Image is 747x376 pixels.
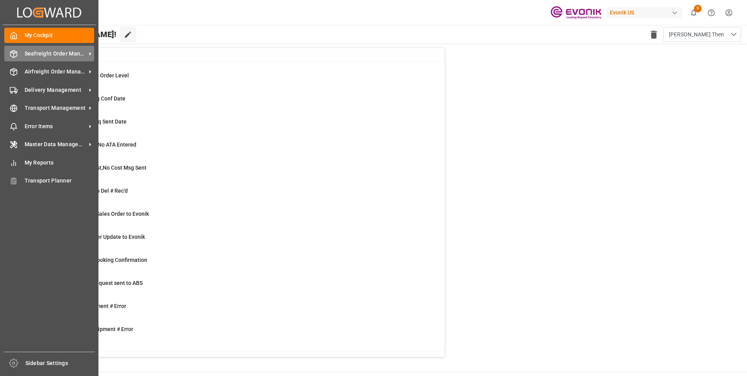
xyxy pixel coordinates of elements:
span: [PERSON_NAME] Then [669,30,724,39]
a: 26ABS: No Init Bkg Conf DateShipment [40,95,435,111]
span: ETD>3 Days Past,No Cost Msg Sent [60,165,147,171]
span: Master Data Management [25,140,86,149]
span: Pending Bkg Request sent to ABS [60,280,143,286]
a: Transport Planner [4,173,94,188]
div: Evonik US [607,7,682,18]
span: Error on Initial Sales Order to Evonik [60,211,149,217]
a: 19ETD>3 Days Past,No Cost Msg SentShipment [40,164,435,180]
button: Help Center [702,4,720,21]
span: Delivery Management [25,86,86,94]
a: 10ABS: No Bkg Req Sent DateShipment [40,118,435,134]
span: My Reports [25,159,95,167]
a: 3ETA > 10 Days , No ATA EnteredShipment [40,141,435,157]
button: Evonik US [607,5,685,20]
a: 0Error Sales Order Update to EvonikShipment [40,233,435,249]
span: Sidebar Settings [25,359,95,367]
img: Evonik-brand-mark-Deep-Purple-RGB.jpeg_1700498283.jpeg [550,6,601,20]
span: Error Sales Order Update to Evonik [60,234,145,240]
button: show 9 new notifications [685,4,702,21]
a: 0Pending Bkg Request sent to ABSShipment [40,279,435,295]
span: Hello [PERSON_NAME]! [32,27,116,42]
a: 4ETD < 3 Days,No Del # Rec'dShipment [40,187,435,203]
span: ABS: Missing Booking Confirmation [60,257,147,263]
a: 1Error on Initial Sales Order to EvonikShipment [40,210,435,226]
button: open menu [663,27,741,42]
a: My Reports [4,155,94,170]
span: Airfreight Order Management [25,68,86,76]
span: Error Items [25,122,86,131]
span: My Cockpit [25,31,95,39]
span: 9 [694,5,702,13]
a: 0Main-Leg Shipment # ErrorShipment [40,302,435,319]
a: My Cockpit [4,28,94,43]
a: 0MOT Missing at Order LevelSales Order-IVPO [40,72,435,88]
a: 1TU : Pre-Leg Shipment # ErrorTransport Unit [40,325,435,342]
a: 30ABS: Missing Booking ConfirmationShipment [40,256,435,272]
span: Transport Planner [25,177,95,185]
span: Transport Management [25,104,86,112]
span: Seafreight Order Management [25,50,86,58]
